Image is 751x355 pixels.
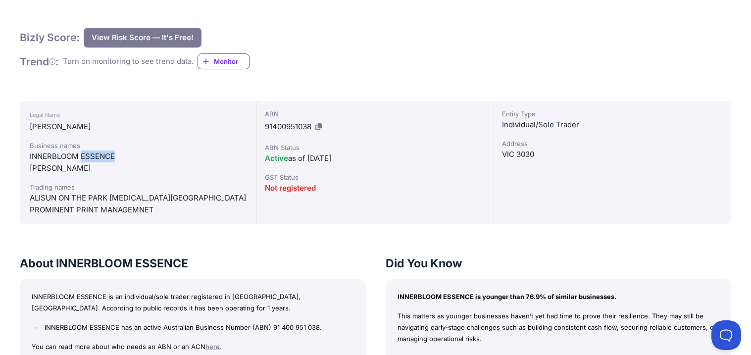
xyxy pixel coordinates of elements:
[20,255,366,271] h3: About INNERBLOOM ESSENCE
[502,139,723,149] div: Address
[502,149,723,160] div: VIC 3030
[63,56,194,67] div: Turn on monitoring to see trend data.
[30,121,247,133] div: [PERSON_NAME]
[30,151,247,162] div: INNERBLOOM ESSENCE
[32,291,354,314] p: INNERBLOOM ESSENCE is an individual/sole trader registered in [GEOGRAPHIC_DATA], [GEOGRAPHIC_DATA...
[42,322,353,333] li: INNERBLOOM ESSENCE has an active Australian Business Number (ABN) 91 400 951 038.
[84,28,201,48] button: View Risk Score — It's Free!
[20,31,80,44] h1: Bizly Score:
[30,162,247,174] div: [PERSON_NAME]
[198,53,250,69] a: Monitor
[20,55,59,68] h1: Trend :
[265,109,486,119] div: ABN
[30,182,247,192] div: Trading names
[32,341,354,353] p: You can read more about who needs an ABN or an ACN .
[398,310,720,344] p: This matters as younger businesses haven’t yet had time to prove their resilience. They may still...
[265,153,288,163] span: Active
[214,56,249,66] span: Monitor
[205,343,220,351] a: here
[502,119,723,131] div: Individual/Sole Trader
[265,143,486,152] div: ABN Status
[30,192,247,204] div: ALISUN ON THE PARK [MEDICAL_DATA][GEOGRAPHIC_DATA]
[265,122,311,131] span: 91400951038
[386,255,732,271] h3: Did You Know
[398,291,720,303] p: INNERBLOOM ESSENCE is younger than 76.9% of similar businesses.
[711,320,741,350] iframe: Toggle Customer Support
[502,109,723,119] div: Entity Type
[30,204,247,216] div: PROMINENT PRINT MANAGEMNET
[30,141,247,151] div: Business names
[265,183,316,193] span: Not registered
[265,152,486,164] div: as of [DATE]
[30,109,247,121] div: Legal Name
[265,172,486,182] div: GST Status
